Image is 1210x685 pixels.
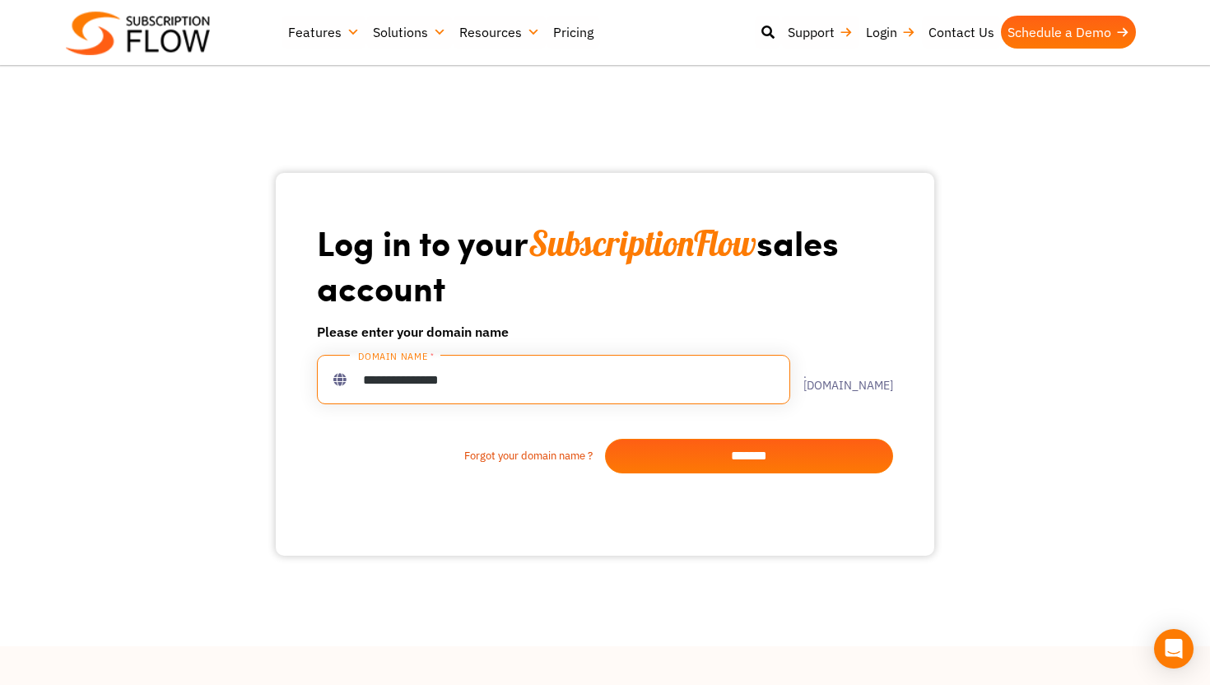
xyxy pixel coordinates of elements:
a: Resources [453,16,547,49]
a: Solutions [366,16,453,49]
h1: Log in to your sales account [317,221,893,309]
div: Open Intercom Messenger [1154,629,1194,669]
a: Schedule a Demo [1001,16,1136,49]
a: Features [282,16,366,49]
a: Forgot your domain name ? [317,448,605,464]
h6: Please enter your domain name [317,322,893,342]
span: SubscriptionFlow [528,221,756,265]
a: Pricing [547,16,600,49]
img: Subscriptionflow [66,12,210,55]
label: .[DOMAIN_NAME] [790,368,893,391]
a: Login [859,16,922,49]
a: Support [781,16,859,49]
a: Contact Us [922,16,1001,49]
